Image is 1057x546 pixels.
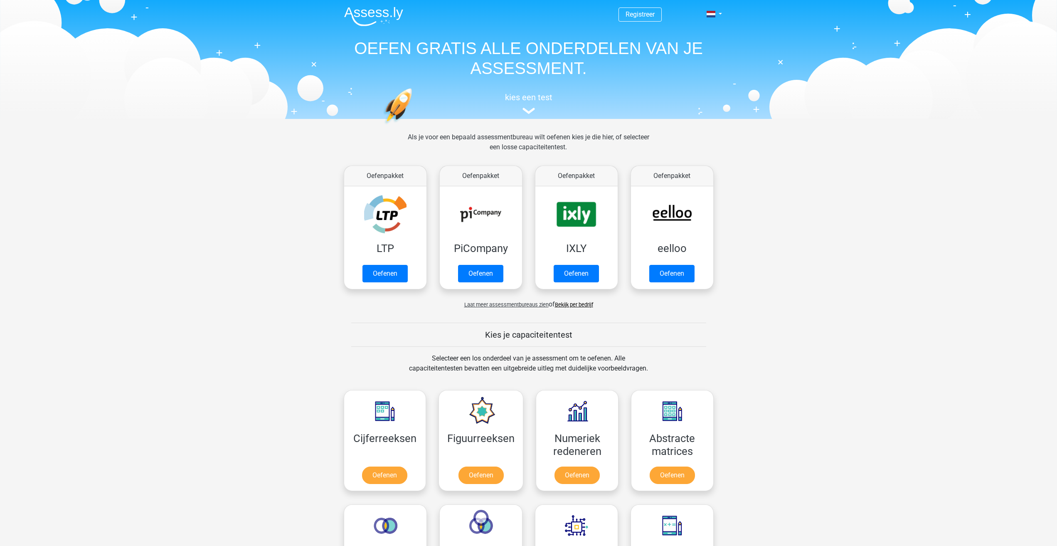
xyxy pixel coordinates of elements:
a: Oefenen [458,265,503,282]
a: kies een test [338,92,720,114]
a: Oefenen [362,467,407,484]
img: oefenen [383,88,444,163]
h5: kies een test [338,92,720,102]
div: of [338,293,720,309]
a: Registreer [626,10,655,18]
a: Oefenen [458,467,504,484]
a: Oefenen [649,265,695,282]
div: Selecteer een los onderdeel van je assessment om te oefenen. Alle capaciteitentesten bevatten een... [401,353,656,383]
span: Laat meer assessmentbureaus zien [464,301,549,308]
a: Oefenen [362,265,408,282]
img: assessment [522,108,535,114]
a: Oefenen [554,467,600,484]
h5: Kies je capaciteitentest [351,330,706,340]
div: Als je voor een bepaald assessmentbureau wilt oefenen kies je die hier, of selecteer een losse ca... [401,132,656,162]
a: Oefenen [554,265,599,282]
h1: OEFEN GRATIS ALLE ONDERDELEN VAN JE ASSESSMENT. [338,38,720,78]
a: Bekijk per bedrijf [555,301,593,308]
a: Oefenen [650,467,695,484]
img: Assessly [344,7,403,26]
